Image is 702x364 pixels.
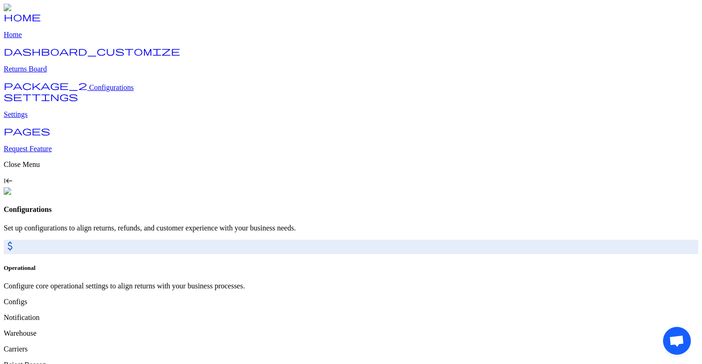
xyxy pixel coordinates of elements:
[4,49,698,73] a: dashboard_customize Returns Board
[4,298,27,306] span: Configs
[4,205,698,214] h4: Configurations
[4,4,27,12] img: Logo
[4,15,698,39] a: home Home
[663,327,691,355] div: Open chat
[4,345,698,353] p: Carriers
[4,12,41,21] span: home
[4,92,78,101] span: settings
[4,240,16,252] span: attach_money
[4,83,134,91] a: package_2 Configurations
[4,282,698,290] p: Configure core operational settings to align returns with your business processes.
[4,110,698,119] p: Settings
[4,160,698,187] div: Close Menukeyboard_tab_rtl
[4,224,698,232] p: Set up configurations to align returns, refunds, and customer experience with your business needs.
[4,65,698,73] p: Returns Board
[4,264,698,272] h5: Operational
[4,145,698,153] p: Request Feature
[4,126,50,135] span: pages
[4,329,698,338] p: Warehouse
[4,176,13,185] span: keyboard_tab_rtl
[4,129,698,153] a: pages Request Feature
[4,31,698,39] p: Home
[4,46,180,56] span: dashboard_customize
[4,95,698,119] a: settings Settings
[4,81,87,90] span: package_2
[89,83,134,91] span: Configurations
[4,313,698,322] p: Notification
[4,160,698,169] p: Close Menu
[4,187,64,196] img: commonGraphics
